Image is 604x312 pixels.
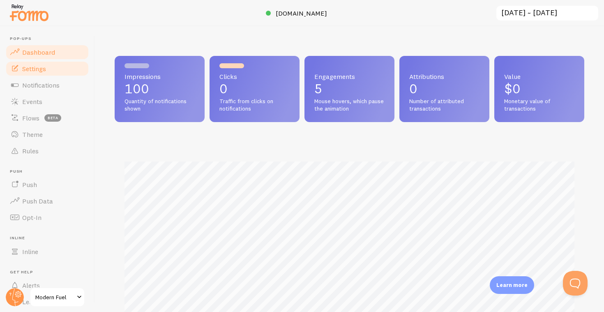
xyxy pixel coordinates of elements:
[5,60,90,77] a: Settings
[5,243,90,260] a: Inline
[5,110,90,126] a: Flows beta
[219,98,290,112] span: Traffic from clicks on notifications
[409,98,480,112] span: Number of attributed transactions
[314,82,385,95] p: 5
[10,36,90,42] span: Pop-ups
[10,236,90,241] span: Inline
[5,44,90,60] a: Dashboard
[22,213,41,222] span: Opt-In
[5,77,90,93] a: Notifications
[219,82,290,95] p: 0
[504,98,574,112] span: Monetary value of transactions
[22,48,55,56] span: Dashboard
[22,281,40,289] span: Alerts
[5,126,90,143] a: Theme
[5,193,90,209] a: Push Data
[5,176,90,193] a: Push
[22,147,39,155] span: Rules
[124,82,195,95] p: 100
[5,93,90,110] a: Events
[314,73,385,80] span: Engagements
[22,180,37,189] span: Push
[409,73,480,80] span: Attributions
[22,114,39,122] span: Flows
[504,73,574,80] span: Value
[504,81,521,97] span: $0
[496,281,528,289] p: Learn more
[44,114,61,122] span: beta
[22,130,43,139] span: Theme
[124,73,195,80] span: Impressions
[22,247,38,256] span: Inline
[22,197,53,205] span: Push Data
[22,97,42,106] span: Events
[490,276,534,294] div: Learn more
[22,65,46,73] span: Settings
[10,169,90,174] span: Push
[30,287,85,307] a: Modern Fuel
[35,292,74,302] span: Modern Fuel
[314,98,385,112] span: Mouse hovers, which pause the animation
[563,271,588,296] iframe: Help Scout Beacon - Open
[124,98,195,112] span: Quantity of notifications shown
[5,209,90,226] a: Opt-In
[9,2,50,23] img: fomo-relay-logo-orange.svg
[10,270,90,275] span: Get Help
[5,277,90,294] a: Alerts
[5,143,90,159] a: Rules
[409,82,480,95] p: 0
[22,81,60,89] span: Notifications
[219,73,290,80] span: Clicks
